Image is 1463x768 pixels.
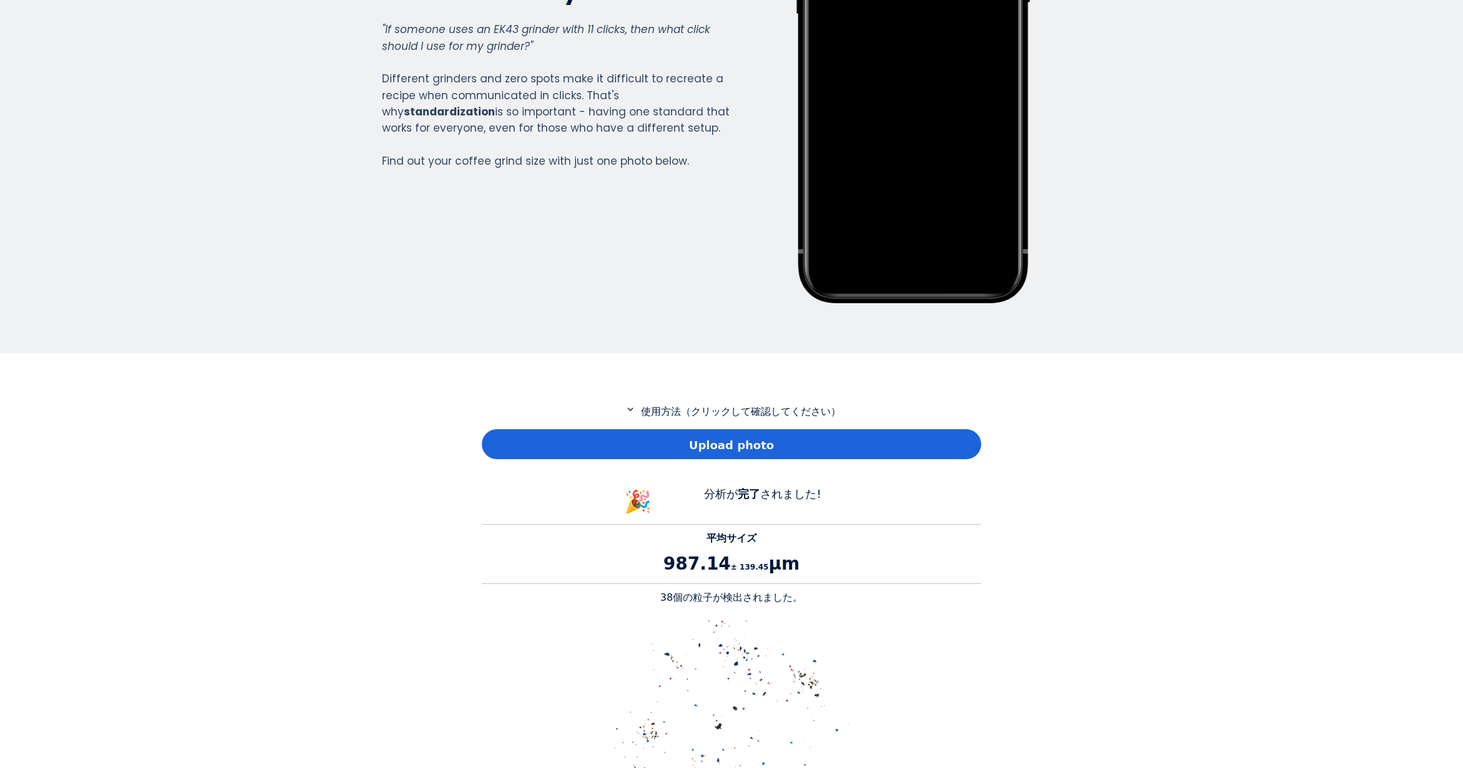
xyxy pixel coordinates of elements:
div: 分析が されました! [669,485,856,518]
p: 38個の粒子が検出されました。 [482,590,981,605]
strong: standardization [404,104,495,119]
p: 987.14 μm [482,551,981,577]
mat-icon: expand_more [623,404,638,415]
p: 平均サイズ [482,531,981,546]
em: "If someone uses an EK43 grinder with 11 clicks, then what click should I use for my grinder?" [382,22,710,53]
div: Different grinders and zero spots make it difficult to recreate a recipe when communicated in cli... [382,21,730,169]
span: Upload photo [689,437,774,454]
span: 🎉 [624,489,652,514]
b: 完了 [738,487,760,500]
span: ± 139.45 [731,563,769,571]
p: 使用方法（クリックして確認してください） [482,404,981,419]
